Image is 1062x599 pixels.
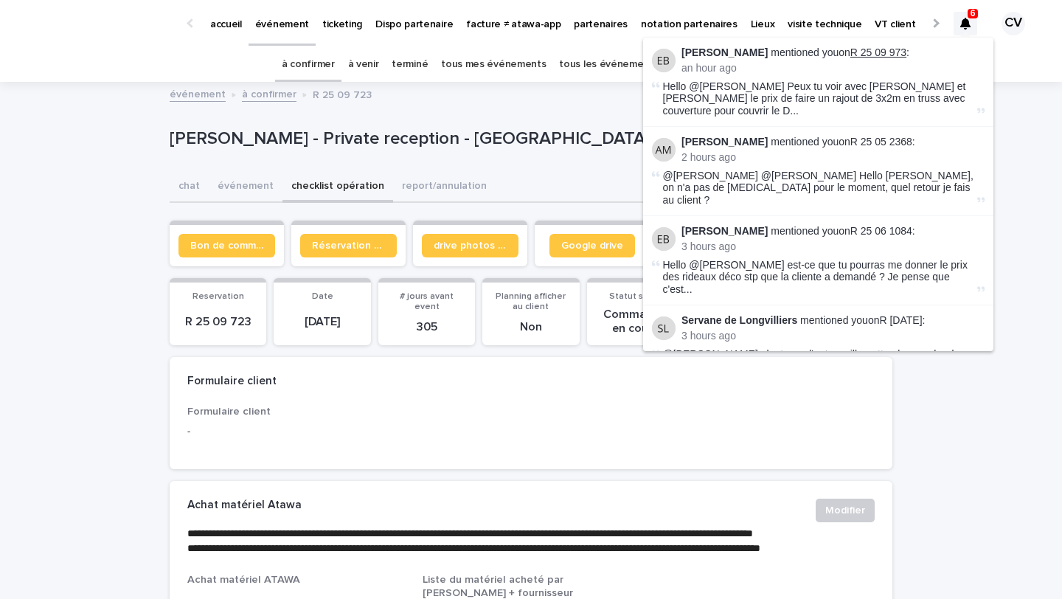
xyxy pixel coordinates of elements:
span: Date [312,292,333,301]
p: 3 hours ago [681,240,985,253]
a: tous les événements ATAWA [559,47,693,82]
p: mentioned you on : [681,314,985,327]
p: mentioned you on : [681,46,985,59]
p: 3 hours ago [681,330,985,342]
div: CV [1002,12,1025,35]
span: Réservation client [312,240,385,251]
img: Esteban Bolanos [652,227,676,251]
a: drive photos coordinateur [422,234,518,257]
p: [PERSON_NAME] - Private reception - [GEOGRAPHIC_DATA] [170,128,778,150]
strong: Servane de Longvilliers [681,314,797,326]
span: # jours avant event [400,292,454,311]
span: Statut sales [609,292,661,301]
span: drive photos coordinateur [434,240,507,251]
button: report/annulation [393,172,496,203]
p: 2 hours ago [681,151,985,164]
a: R 25 09 973 [850,46,906,58]
p: Commande en cours [596,308,675,336]
p: mentioned you on : [681,136,985,148]
button: événement [209,172,282,203]
span: Hello @[PERSON_NAME] Peux tu voir avec [PERSON_NAME] et [PERSON_NAME] le prix de faire un rajout ... [663,80,974,117]
p: 305 [387,320,466,334]
span: Formulaire client [187,406,271,417]
a: Google drive [549,234,635,257]
strong: [PERSON_NAME] [681,225,768,237]
strong: [PERSON_NAME] [681,46,768,58]
p: R 25 09 723 [313,86,372,102]
a: terminé [392,47,428,82]
p: an hour ago [681,62,985,75]
a: événement [170,85,226,102]
button: checklist opération [282,172,393,203]
p: Non [491,320,570,334]
p: - [187,424,405,440]
a: R [DATE] [879,314,922,326]
p: [DATE] [282,315,361,329]
span: Liste du matériel acheté par [PERSON_NAME] + fournisseur [423,575,573,598]
a: Réservation client [300,234,397,257]
strong: [PERSON_NAME] [681,136,768,148]
img: Ls34BcGeRexTGTNfXpUC [29,9,173,38]
button: Modifier [816,499,875,522]
img: Alexandre-Arthur Martin [652,138,676,162]
h2: Formulaire client [187,375,277,388]
a: tous mes événements [441,47,546,82]
p: 6 [971,8,976,18]
a: Bon de commande [178,234,275,257]
span: Modifier [825,503,865,518]
span: @[PERSON_NAME] ok et pas d'autres silhouette plus proche de l'event ? [663,348,960,373]
div: 6 [954,12,977,35]
h2: Achat matériel Atawa [187,499,302,512]
img: Servane de Longvilliers [652,316,676,340]
span: Planning afficher au client [496,292,566,311]
a: à confirmer [242,85,296,102]
a: à venir [348,47,379,82]
span: Achat matériel ATAWA [187,575,300,585]
a: R 25 05 2368 [850,136,912,148]
span: Google drive [561,240,623,251]
button: chat [170,172,209,203]
a: à confirmer [282,47,335,82]
img: Esteban Bolanos [652,49,676,72]
span: Reservation [192,292,244,301]
span: @[PERSON_NAME] @[PERSON_NAME] Hello [PERSON_NAME], on n'a pas de [MEDICAL_DATA] pour le moment, q... [663,170,974,207]
p: R 25 09 723 [178,315,257,329]
a: R 25 06 1084 [850,225,912,237]
p: mentioned you on : [681,225,985,238]
span: Hello @[PERSON_NAME] est-ce que tu pourras me donner le prix des rideaux déco stp que la cliente ... [663,259,974,296]
span: Bon de commande [190,240,263,251]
